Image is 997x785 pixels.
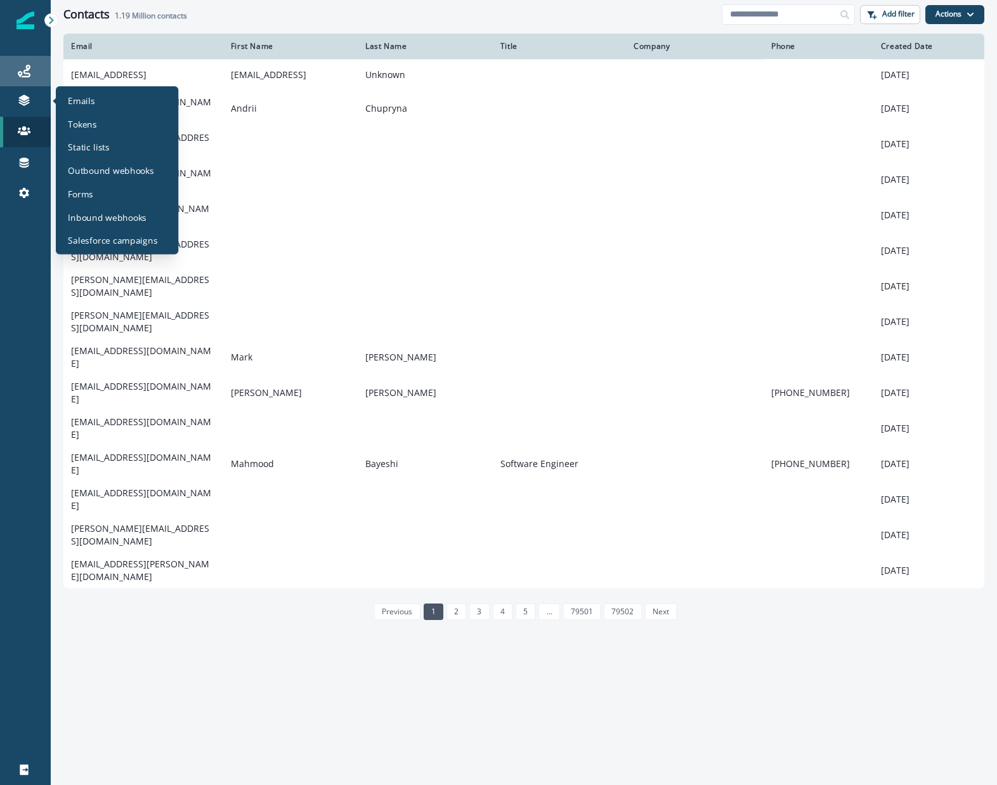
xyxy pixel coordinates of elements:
[516,604,535,620] a: Page 5
[424,604,443,620] a: Page 1 is your current page
[358,91,492,126] td: Chupryna
[223,340,358,375] td: Mark
[881,69,977,81] p: [DATE]
[634,41,756,51] div: Company
[63,59,223,91] td: [EMAIL_ADDRESS]
[881,529,977,541] p: [DATE]
[358,340,492,375] td: [PERSON_NAME]
[881,564,977,577] p: [DATE]
[115,10,155,21] span: 1.19 Million
[63,340,223,375] td: [EMAIL_ADDRESS][DOMAIN_NAME]
[63,197,984,233] a: [EMAIL_ADDRESS][PERSON_NAME][DOMAIN_NAME][DATE]
[925,5,984,24] button: Actions
[881,280,977,293] p: [DATE]
[500,458,619,470] p: Software Engineer
[881,493,977,506] p: [DATE]
[63,411,984,446] a: [EMAIL_ADDRESS][DOMAIN_NAME][DATE]
[860,5,920,24] button: Add filter
[881,351,977,364] p: [DATE]
[881,41,977,51] div: Created Date
[61,91,174,110] a: Emails
[63,126,984,162] a: [PERSON_NAME][EMAIL_ADDRESS][DOMAIN_NAME][DATE]
[563,604,601,620] a: Page 79501
[68,234,157,246] p: Salesforce campaigns
[500,41,619,51] div: Title
[881,138,977,150] p: [DATE]
[61,231,174,249] a: Salesforce campaigns
[881,244,977,257] p: [DATE]
[63,553,223,588] td: [EMAIL_ADDRESS][PERSON_NAME][DOMAIN_NAME]
[63,233,984,268] a: [PERSON_NAME][EMAIL_ADDRESS][DOMAIN_NAME][DATE]
[764,446,873,482] td: [PHONE_NUMBER]
[63,268,223,304] td: [PERSON_NAME][EMAIL_ADDRESS][DOMAIN_NAME]
[881,173,977,186] p: [DATE]
[68,117,96,130] p: Tokens
[63,59,984,91] a: [EMAIL_ADDRESS][EMAIL_ADDRESS]Unknown[DATE]
[881,102,977,115] p: [DATE]
[68,94,95,107] p: Emails
[231,41,350,51] div: First Name
[604,604,641,620] a: Page 79502
[115,11,187,20] h2: contacts
[469,604,489,620] a: Page 3
[881,422,977,435] p: [DATE]
[63,340,984,375] a: [EMAIL_ADDRESS][DOMAIN_NAME]Mark[PERSON_NAME][DATE]
[68,187,93,200] p: Forms
[61,185,174,203] a: Forms
[538,604,559,620] a: Jump forward
[881,386,977,399] p: [DATE]
[63,375,984,411] a: [EMAIL_ADDRESS][DOMAIN_NAME][PERSON_NAME][PERSON_NAME][PHONE_NUMBER][DATE]
[63,91,984,126] a: [EMAIL_ADDRESS][DOMAIN_NAME]AndriiChupryna[DATE]
[63,446,223,482] td: [EMAIL_ADDRESS][DOMAIN_NAME]
[61,138,174,156] a: Static lists
[881,315,977,328] p: [DATE]
[61,161,174,180] a: Outbound webhooks
[61,114,174,133] a: Tokens
[63,482,223,517] td: [EMAIL_ADDRESS][DOMAIN_NAME]
[371,604,677,620] ul: Pagination
[63,446,984,482] a: [EMAIL_ADDRESS][DOMAIN_NAME]MahmoodBayeshiSoftware Engineer[PHONE_NUMBER][DATE]
[881,458,977,470] p: [DATE]
[68,141,110,154] p: Static lists
[63,517,223,553] td: [PERSON_NAME][EMAIL_ADDRESS][DOMAIN_NAME]
[16,11,34,29] img: Inflection
[71,41,216,51] div: Email
[446,604,466,620] a: Page 2
[365,41,485,51] div: Last Name
[645,604,677,620] a: Next page
[63,162,984,197] a: [EMAIL_ADDRESS][DOMAIN_NAME][DATE]
[61,208,174,226] a: Inbound webhooks
[68,211,147,223] p: Inbound webhooks
[63,304,223,340] td: [PERSON_NAME][EMAIL_ADDRESS][DOMAIN_NAME]
[764,375,873,411] td: [PHONE_NUMBER]
[223,91,358,126] td: Andrii
[358,446,492,482] td: Bayeshi
[63,517,984,553] a: [PERSON_NAME][EMAIL_ADDRESS][DOMAIN_NAME][DATE]
[68,164,153,176] p: Outbound webhooks
[63,482,984,517] a: [EMAIL_ADDRESS][DOMAIN_NAME][DATE]
[358,375,492,411] td: [PERSON_NAME]
[63,268,984,304] a: [PERSON_NAME][EMAIL_ADDRESS][DOMAIN_NAME][DATE]
[63,411,223,446] td: [EMAIL_ADDRESS][DOMAIN_NAME]
[223,446,358,482] td: Mahmood
[63,375,223,411] td: [EMAIL_ADDRESS][DOMAIN_NAME]
[771,41,866,51] div: Phone
[882,10,915,18] p: Add filter
[223,59,358,91] td: [EMAIL_ADDRESS]
[63,8,110,22] h1: Contacts
[358,59,492,91] td: Unknown
[63,304,984,340] a: [PERSON_NAME][EMAIL_ADDRESS][DOMAIN_NAME][DATE]
[223,375,358,411] td: [PERSON_NAME]
[881,209,977,221] p: [DATE]
[493,604,512,620] a: Page 4
[63,553,984,588] a: [EMAIL_ADDRESS][PERSON_NAME][DOMAIN_NAME][DATE]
